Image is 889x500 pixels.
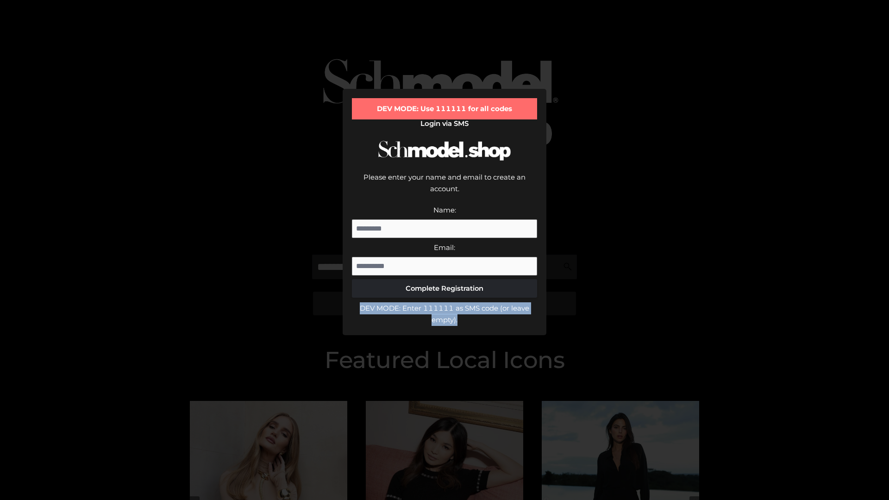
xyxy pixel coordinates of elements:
label: Email: [434,243,455,252]
h2: Login via SMS [352,119,537,128]
img: Schmodel Logo [375,132,514,169]
div: DEV MODE: Enter 111111 as SMS code (or leave empty). [352,302,537,326]
label: Name: [433,206,456,214]
div: Please enter your name and email to create an account. [352,171,537,204]
button: Complete Registration [352,279,537,298]
div: DEV MODE: Use 111111 for all codes [352,98,537,119]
